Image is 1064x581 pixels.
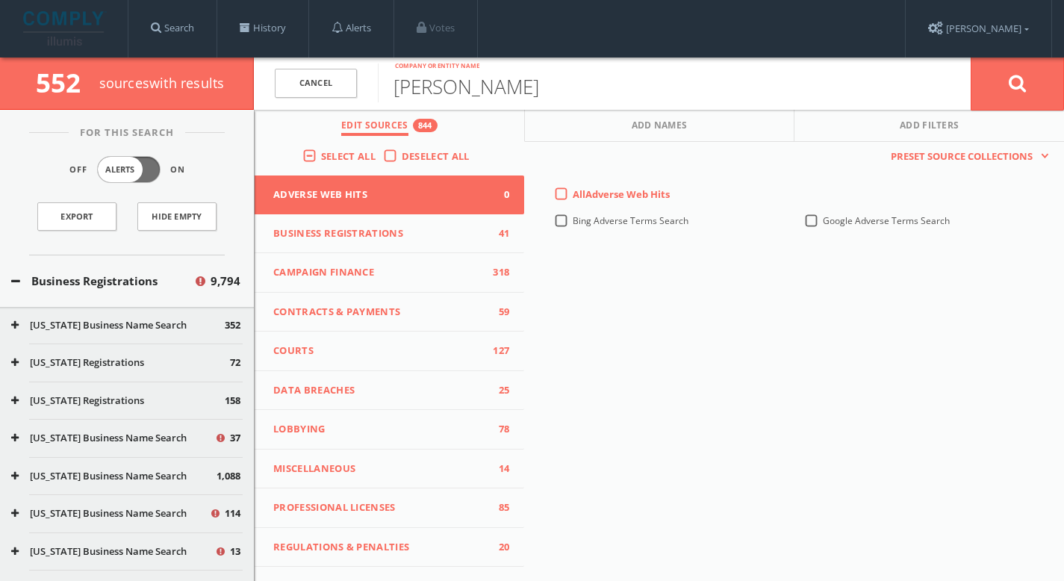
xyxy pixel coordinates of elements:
span: 72 [230,355,240,370]
span: source s with results [99,74,225,92]
button: [US_STATE] Business Name Search [11,431,214,446]
span: Professional Licenses [273,500,487,515]
span: 37 [230,431,240,446]
span: 78 [487,422,509,437]
span: For This Search [69,125,185,140]
span: Google Adverse Terms Search [823,214,950,227]
button: Courts127 [255,332,524,371]
span: 114 [225,506,240,521]
span: 59 [487,305,509,320]
span: 552 [36,65,93,100]
a: Export [37,202,116,231]
span: 1,088 [217,469,240,484]
button: Add Filters [794,110,1064,142]
button: Data Breaches25 [255,371,524,411]
span: 318 [487,265,509,280]
button: [US_STATE] Business Name Search [11,318,225,333]
button: Business Registrations41 [255,214,524,254]
span: Business Registrations [273,226,487,241]
span: Campaign Finance [273,265,487,280]
span: Select All [321,149,376,163]
span: 0 [487,187,509,202]
span: 9,794 [211,273,240,290]
button: [US_STATE] Registrations [11,355,230,370]
span: 13 [230,544,240,559]
button: Adverse Web Hits0 [255,175,524,214]
span: Courts [273,344,487,358]
span: Preset Source Collections [883,149,1040,164]
span: Add Filters [900,119,959,136]
span: 127 [487,344,509,358]
span: Off [69,164,87,176]
span: Lobbying [273,422,487,437]
span: Data Breaches [273,383,487,398]
button: Contracts & Payments59 [255,293,524,332]
button: Edit Sources844 [255,110,525,142]
span: Bing Adverse Terms Search [573,214,688,227]
img: illumis [23,11,107,46]
button: Campaign Finance318 [255,253,524,293]
div: 844 [413,119,438,132]
span: 85 [487,500,509,515]
span: 25 [487,383,509,398]
span: On [170,164,185,176]
button: Lobbying78 [255,410,524,450]
span: Deselect All [402,149,470,163]
button: [US_STATE] Business Name Search [11,544,214,559]
span: 352 [225,318,240,333]
span: 158 [225,394,240,408]
span: Add Names [632,119,688,136]
button: Hide Empty [137,202,217,231]
button: Professional Licenses85 [255,488,524,528]
button: Miscellaneous14 [255,450,524,489]
button: Preset Source Collections [883,149,1049,164]
a: Cancel [275,69,357,98]
span: All Adverse Web Hits [573,187,670,201]
span: 20 [487,540,509,555]
button: Business Registrations [11,273,193,290]
span: Adverse Web Hits [273,187,487,202]
button: Regulations & Penalties20 [255,528,524,568]
span: Edit Sources [341,119,408,136]
span: Miscellaneous [273,462,487,476]
span: 14 [487,462,509,476]
span: Contracts & Payments [273,305,487,320]
button: Add Names [525,110,795,142]
button: [US_STATE] Registrations [11,394,225,408]
span: Regulations & Penalties [273,540,487,555]
span: 41 [487,226,509,241]
button: [US_STATE] Business Name Search [11,469,217,484]
button: [US_STATE] Business Name Search [11,506,209,521]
